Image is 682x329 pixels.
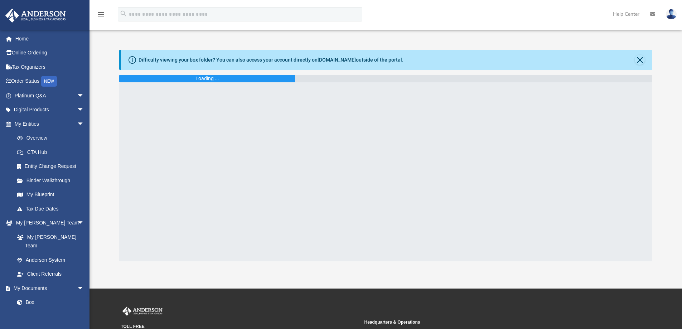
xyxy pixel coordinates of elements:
[5,216,91,230] a: My [PERSON_NAME] Teamarrow_drop_down
[10,253,91,267] a: Anderson System
[77,88,91,103] span: arrow_drop_down
[5,60,95,74] a: Tax Organizers
[10,295,88,310] a: Box
[77,216,91,231] span: arrow_drop_down
[5,46,95,60] a: Online Ordering
[5,281,91,295] a: My Documentsarrow_drop_down
[10,230,88,253] a: My [PERSON_NAME] Team
[10,173,95,188] a: Binder Walkthrough
[5,74,95,89] a: Order StatusNEW
[77,281,91,296] span: arrow_drop_down
[10,145,95,159] a: CTA Hub
[120,10,127,18] i: search
[195,75,219,82] div: Loading ...
[10,159,95,174] a: Entity Change Request
[5,117,95,131] a: My Entitiesarrow_drop_down
[364,319,603,325] small: Headquarters & Operations
[5,88,95,103] a: Platinum Q&Aarrow_drop_down
[77,117,91,131] span: arrow_drop_down
[635,55,645,65] button: Close
[5,103,95,117] a: Digital Productsarrow_drop_down
[97,14,105,19] a: menu
[77,103,91,117] span: arrow_drop_down
[10,267,91,281] a: Client Referrals
[10,202,95,216] a: Tax Due Dates
[41,76,57,87] div: NEW
[318,57,356,63] a: [DOMAIN_NAME]
[121,306,164,316] img: Anderson Advisors Platinum Portal
[97,10,105,19] i: menu
[666,9,677,19] img: User Pic
[10,188,91,202] a: My Blueprint
[3,9,68,23] img: Anderson Advisors Platinum Portal
[5,32,95,46] a: Home
[10,131,95,145] a: Overview
[139,56,403,64] div: Difficulty viewing your box folder? You can also access your account directly on outside of the p...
